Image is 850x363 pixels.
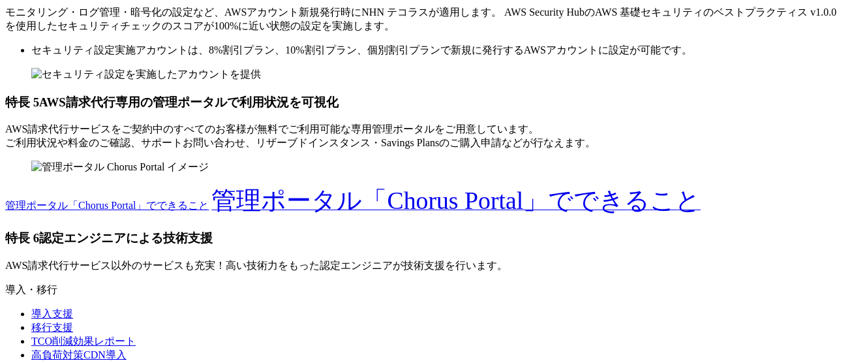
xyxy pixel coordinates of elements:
span: 特長 6 [5,231,39,245]
p: AWS請求代行サービスをご契約中のすべてのお客様が無料でご利用可能な専用管理ポータルをご用意しています。 ご利用状況や料金のご確認、サポートお問い合わせ、リザーブドインスタンス・Savings ... [5,123,845,150]
span: 管理ポータル「Chorus Portal」でできること [211,187,701,214]
img: 管理ポータル Chorus Portal イメージ [31,161,209,174]
a: 導入支援 [31,308,73,319]
img: セキュリティ設定を実施したアカウントを提供 [31,68,261,82]
a: 管理ポータル「Chorus Portal」でできること [5,200,209,211]
span: 特長 5 [5,95,39,109]
p: AWS請求代行サービス以外のサービスも充実！高い技術力をもった認定エンジニアが技術支援を行います。 [5,259,845,273]
p: 導入・移行 [5,283,845,297]
a: TCO削減効果レポート [31,336,136,347]
a: 移行支援 [31,322,73,333]
a: 管理ポータル「Chorus Portal」でできること [211,200,701,211]
a: 高負荷対策CDN導入 [31,349,127,360]
p: モニタリング・ログ管理・暗号化の設定など、AWSアカウント新規発行時にNHN テコラスが適用します。 AWS Security HubのAWS 基礎セキュリティのベストプラクティス v1.0.0... [5,6,845,33]
span: 認定エンジニアによる技術支援 [39,231,213,245]
span: AWS請求代行専用の管理ポータルで利用状況を可視化 [39,95,339,109]
li: セキュリティ設定実施アカウントは、8%割引プラン、10%割引プラン、個別割引プランで新規に発行するAWSアカウントに設定が可能です。 [31,44,845,57]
